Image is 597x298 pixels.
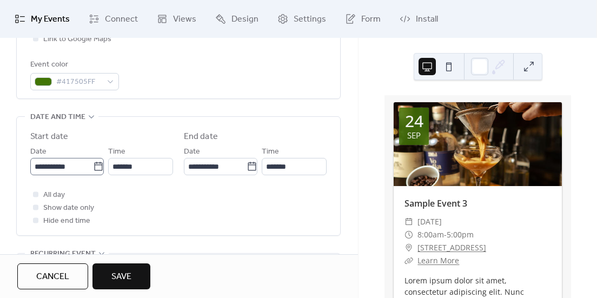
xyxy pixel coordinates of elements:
[184,145,200,158] span: Date
[149,4,204,34] a: Views
[404,215,413,228] div: ​
[6,4,78,34] a: My Events
[447,228,474,241] span: 5:00pm
[404,254,413,267] div: ​
[337,4,389,34] a: Form
[392,4,446,34] a: Install
[262,145,279,158] span: Time
[36,270,69,283] span: Cancel
[43,189,65,202] span: All day
[43,202,94,215] span: Show date only
[81,4,146,34] a: Connect
[173,13,196,26] span: Views
[361,13,381,26] span: Form
[404,197,467,209] a: Sample Event 3
[30,248,96,261] span: Recurring event
[111,270,131,283] span: Save
[417,241,486,254] a: [STREET_ADDRESS]
[269,4,334,34] a: Settings
[184,130,218,143] div: End date
[30,58,117,71] div: Event color
[417,228,444,241] span: 8:00am
[30,130,68,143] div: Start date
[405,113,423,129] div: 24
[417,255,459,266] a: Learn More
[30,111,85,124] span: Date and time
[404,241,413,254] div: ​
[31,13,70,26] span: My Events
[105,13,138,26] span: Connect
[43,33,111,46] span: Link to Google Maps
[294,13,326,26] span: Settings
[444,228,447,241] span: -
[30,145,47,158] span: Date
[43,215,90,228] span: Hide end time
[417,215,442,228] span: [DATE]
[108,145,125,158] span: Time
[207,4,267,34] a: Design
[231,13,258,26] span: Design
[17,263,88,289] button: Cancel
[416,13,438,26] span: Install
[56,76,102,89] span: #417505FF
[407,131,421,140] div: Sep
[92,263,150,289] button: Save
[404,228,413,241] div: ​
